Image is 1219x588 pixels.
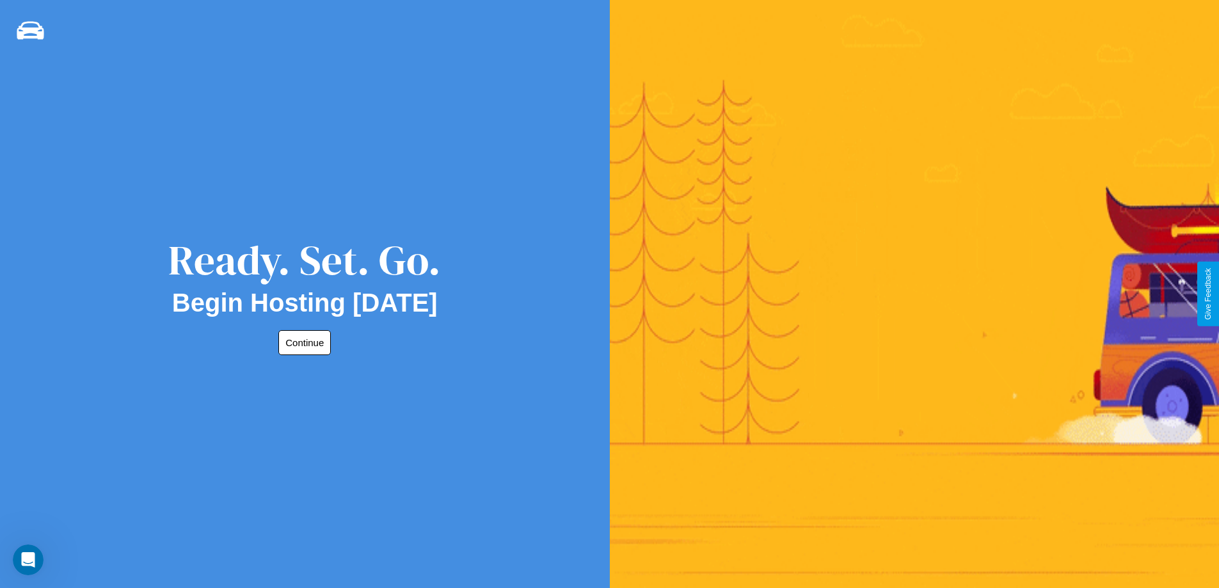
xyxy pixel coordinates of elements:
div: Ready. Set. Go. [168,232,441,289]
iframe: Intercom live chat [13,544,44,575]
h2: Begin Hosting [DATE] [172,289,438,317]
div: Give Feedback [1204,268,1213,320]
button: Continue [278,330,331,355]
